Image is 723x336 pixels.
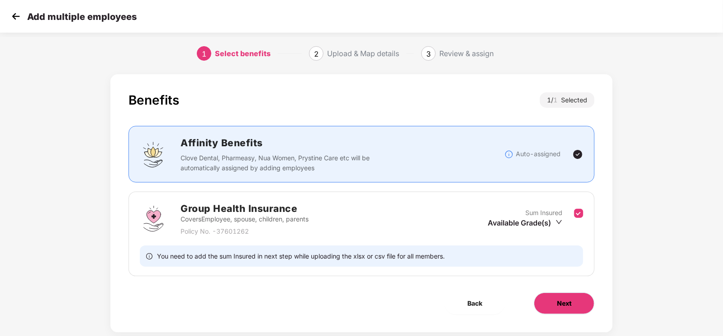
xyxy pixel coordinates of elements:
span: info-circle [146,252,152,260]
button: Next [534,293,595,314]
p: Add multiple employees [27,11,137,22]
div: Review & assign [439,46,494,61]
span: 1 [202,49,206,58]
div: Benefits [128,92,179,108]
span: Next [557,298,571,308]
p: Policy No. - 37601262 [181,226,309,236]
div: Select benefits [215,46,271,61]
img: svg+xml;base64,PHN2ZyBpZD0iVGljay0yNHgyNCIgeG1sbnM9Imh0dHA6Ly93d3cudzMub3JnLzIwMDAvc3ZnIiB3aWR0aD... [572,149,583,160]
p: Sum Insured [525,208,562,218]
div: Available Grade(s) [488,218,562,228]
p: Auto-assigned [516,149,561,159]
img: svg+xml;base64,PHN2ZyB4bWxucz0iaHR0cDovL3d3dy53My5vcmcvMjAwMC9zdmciIHdpZHRoPSIzMCIgaGVpZ2h0PSIzMC... [9,10,23,23]
p: Covers Employee, spouse, children, parents [181,214,309,224]
span: 2 [314,49,319,58]
img: svg+xml;base64,PHN2ZyBpZD0iSW5mb18tXzMyeDMyIiBkYXRhLW5hbWU9IkluZm8gLSAzMngzMiIgeG1sbnM9Imh0dHA6Ly... [504,150,514,159]
span: You need to add the sum Insured in next step while uploading the xlsx or csv file for all members. [157,252,445,260]
h2: Group Health Insurance [181,201,309,216]
div: 1 / Selected [540,92,595,108]
span: down [556,219,562,226]
span: 1 [553,96,561,104]
h2: Affinity Benefits [181,135,504,150]
button: Back [445,293,505,314]
img: svg+xml;base64,PHN2ZyBpZD0iR3JvdXBfSGVhbHRoX0luc3VyYW5jZSIgZGF0YS1uYW1lPSJHcm91cCBIZWFsdGggSW5zdX... [140,205,167,232]
img: svg+xml;base64,PHN2ZyBpZD0iQWZmaW5pdHlfQmVuZWZpdHMiIGRhdGEtbmFtZT0iQWZmaW5pdHkgQmVuZWZpdHMiIHhtbG... [140,141,167,168]
span: 3 [426,49,431,58]
div: Upload & Map details [327,46,399,61]
p: Clove Dental, Pharmeasy, Nua Women, Prystine Care etc will be automatically assigned by adding em... [181,153,375,173]
span: Back [467,298,482,308]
